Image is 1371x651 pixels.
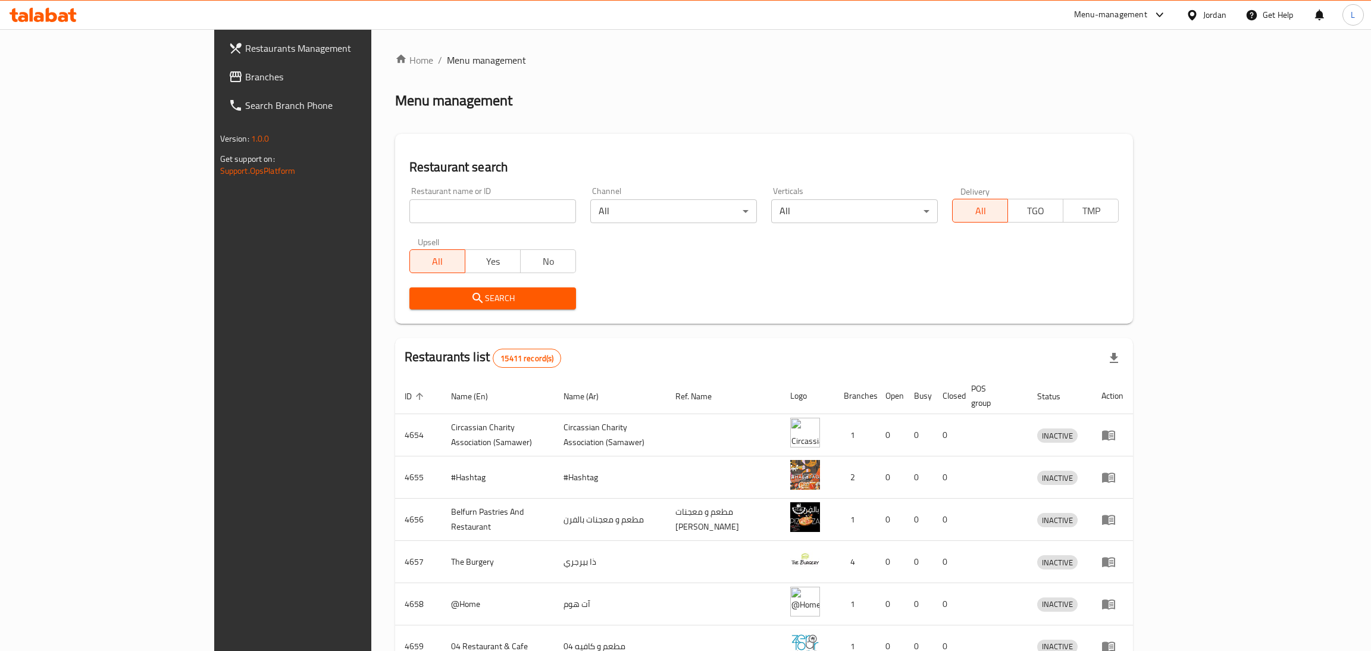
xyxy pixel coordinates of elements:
td: @Home [442,583,554,625]
a: Branches [219,62,443,91]
a: Restaurants Management [219,34,443,62]
label: Delivery [960,187,990,195]
span: Branches [245,70,434,84]
td: 0 [876,541,904,583]
div: Menu [1101,470,1123,484]
button: No [520,249,576,273]
span: ID [405,389,427,403]
span: Version: [220,131,249,146]
td: آت هوم [554,583,666,625]
td: ذا بيرجري [554,541,666,583]
span: INACTIVE [1037,556,1078,569]
span: L [1351,8,1355,21]
span: INACTIVE [1037,514,1078,527]
td: 0 [933,414,962,456]
span: Ref. Name [675,389,727,403]
span: Status [1037,389,1076,403]
td: 1 [834,414,876,456]
div: Total records count [493,349,561,368]
h2: Restaurants list [405,348,562,368]
span: Search Branch Phone [245,98,434,112]
span: POS group [971,381,1014,410]
div: Jordan [1203,8,1226,21]
input: Search for restaurant name or ID.. [409,199,576,223]
img: The Burgery [790,544,820,574]
td: 2 [834,456,876,499]
span: INACTIVE [1037,471,1078,485]
span: Get support on: [220,151,275,167]
img: Belfurn Pastries And Restaurant [790,502,820,532]
div: Menu [1101,597,1123,611]
td: مطعم و معجنات [PERSON_NAME] [666,499,780,541]
th: Busy [904,378,933,414]
td: 0 [876,414,904,456]
td: #Hashtag [554,456,666,499]
nav: breadcrumb [395,53,1134,67]
a: Support.OpsPlatform [220,163,296,179]
td: 0 [904,541,933,583]
th: Action [1092,378,1133,414]
img: #Hashtag [790,460,820,490]
span: No [525,253,571,270]
td: #Hashtag [442,456,554,499]
td: 0 [904,456,933,499]
td: Belfurn Pastries And Restaurant [442,499,554,541]
td: 1 [834,499,876,541]
td: 0 [876,456,904,499]
td: 4 [834,541,876,583]
button: All [952,199,1008,223]
button: TGO [1007,199,1063,223]
span: All [415,253,461,270]
span: Yes [470,253,516,270]
span: Search [419,291,566,306]
td: مطعم و معجنات بالفرن [554,499,666,541]
span: Name (Ar) [564,389,614,403]
img: @Home [790,587,820,616]
td: 0 [933,583,962,625]
span: Menu management [447,53,526,67]
span: TGO [1013,202,1059,220]
label: Upsell [418,237,440,246]
span: Restaurants Management [245,41,434,55]
span: INACTIVE [1037,429,1078,443]
th: Open [876,378,904,414]
span: 1.0.0 [251,131,270,146]
td: 1 [834,583,876,625]
div: Menu [1101,428,1123,442]
td: 0 [876,499,904,541]
td: ​Circassian ​Charity ​Association​ (Samawer) [554,414,666,456]
span: Name (En) [451,389,503,403]
th: Logo [781,378,834,414]
a: Search Branch Phone [219,91,443,120]
h2: Restaurant search [409,158,1119,176]
td: 0 [904,499,933,541]
span: 15411 record(s) [493,353,561,364]
span: TMP [1068,202,1114,220]
h2: Menu management [395,91,512,110]
td: 0 [904,414,933,456]
td: 0 [933,541,962,583]
div: Menu [1101,555,1123,569]
th: Closed [933,378,962,414]
div: Export file [1100,344,1128,373]
div: INACTIVE [1037,597,1078,612]
img: ​Circassian ​Charity ​Association​ (Samawer) [790,418,820,447]
td: 0 [933,499,962,541]
div: INACTIVE [1037,513,1078,527]
th: Branches [834,378,876,414]
button: All [409,249,465,273]
td: The Burgery [442,541,554,583]
button: TMP [1063,199,1119,223]
button: Search [409,287,576,309]
div: All [590,199,757,223]
button: Yes [465,249,521,273]
span: All [957,202,1003,220]
td: 0 [876,583,904,625]
div: Menu-management [1074,8,1147,22]
td: 0 [904,583,933,625]
div: All [771,199,938,223]
td: 0 [933,456,962,499]
div: INACTIVE [1037,555,1078,569]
